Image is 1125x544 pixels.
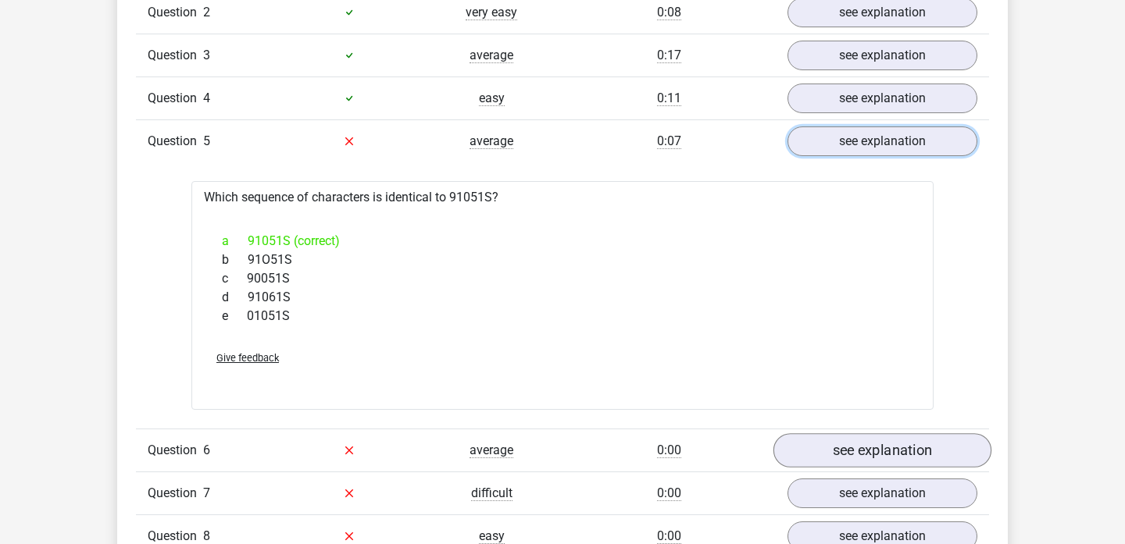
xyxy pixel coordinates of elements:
[657,91,681,106] span: 0:11
[471,485,512,501] span: difficult
[657,528,681,544] span: 0:00
[787,478,977,508] a: see explanation
[222,269,247,288] span: c
[657,5,681,20] span: 0:08
[203,91,210,105] span: 4
[479,528,505,544] span: easy
[191,181,934,410] div: Which sequence of characters is identical to 91051S?
[657,485,681,501] span: 0:00
[210,307,915,325] div: 01051S
[203,528,210,543] span: 8
[470,133,513,149] span: average
[216,352,279,364] span: Give feedback
[470,443,513,458] span: average
[210,232,915,251] div: 91051S (correct)
[148,132,203,151] span: Question
[222,307,247,325] span: e
[203,5,210,20] span: 2
[203,48,210,62] span: 3
[203,133,210,148] span: 5
[787,84,977,113] a: see explanation
[787,126,977,156] a: see explanation
[148,46,203,65] span: Question
[210,269,915,288] div: 90051S
[203,485,210,500] span: 7
[479,91,505,106] span: easy
[222,251,248,269] span: b
[222,288,248,307] span: d
[222,232,248,251] span: a
[470,48,513,63] span: average
[210,288,915,307] div: 91061S
[657,443,681,458] span: 0:00
[210,251,915,269] div: 91O51S
[148,441,203,460] span: Question
[657,133,681,149] span: 0:07
[787,41,977,70] a: see explanation
[466,5,517,20] span: very easy
[148,484,203,503] span: Question
[148,89,203,108] span: Question
[148,3,203,22] span: Question
[657,48,681,63] span: 0:17
[203,443,210,457] span: 6
[773,433,991,468] a: see explanation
